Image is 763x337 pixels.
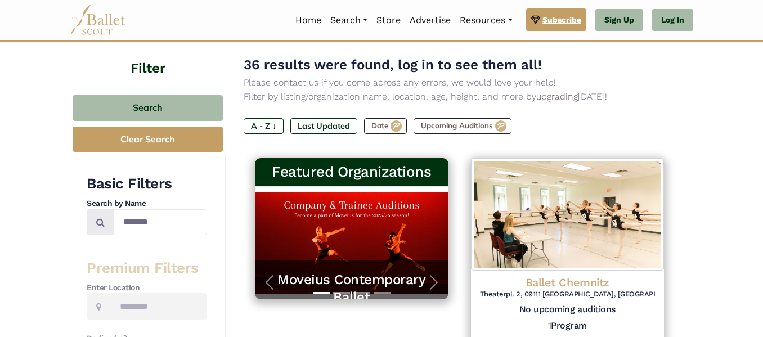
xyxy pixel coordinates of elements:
[87,174,207,194] h3: Basic Filters
[480,304,656,316] h5: No upcoming auditions
[652,9,693,32] a: Log In
[595,9,643,32] a: Sign Up
[405,8,455,32] a: Advertise
[73,127,223,152] button: Clear Search
[291,8,326,32] a: Home
[471,158,665,271] img: Logo
[526,8,586,31] a: Subscribe
[244,75,675,90] p: Please contact us if you come across any errors, we would love your help!
[87,282,207,294] h4: Enter Location
[333,286,350,299] button: Slide 2
[542,14,581,26] span: Subscribe
[87,259,207,278] h3: Premium Filters
[326,8,372,32] a: Search
[353,286,370,299] button: Slide 3
[114,209,207,236] input: Search by names...
[414,118,511,134] label: Upcoming Auditions
[244,89,675,104] p: Filter by listing/organization name, location, age, height, and more by [DATE]!
[374,286,391,299] button: Slide 4
[372,8,405,32] a: Store
[364,118,407,134] label: Date
[480,290,656,299] h6: Theaterpl. 2, 09111 [GEOGRAPHIC_DATA], [GEOGRAPHIC_DATA]
[244,57,542,73] span: 36 results were found, log in to see them all!
[87,198,207,209] h4: Search by Name
[480,275,656,290] h4: Ballet Chemnitz
[313,286,330,299] button: Slide 1
[531,14,540,26] img: gem.svg
[548,320,551,331] span: 1
[264,163,439,182] h3: Featured Organizations
[73,95,223,122] button: Search
[548,320,587,332] h5: Program
[455,8,517,32] a: Resources
[290,118,357,134] label: Last Updated
[110,293,207,320] input: Location
[244,118,284,134] label: A - Z ↓
[536,91,578,102] a: upgrading
[70,36,226,78] h4: Filter
[266,271,437,306] a: Moveius Contemporary Ballet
